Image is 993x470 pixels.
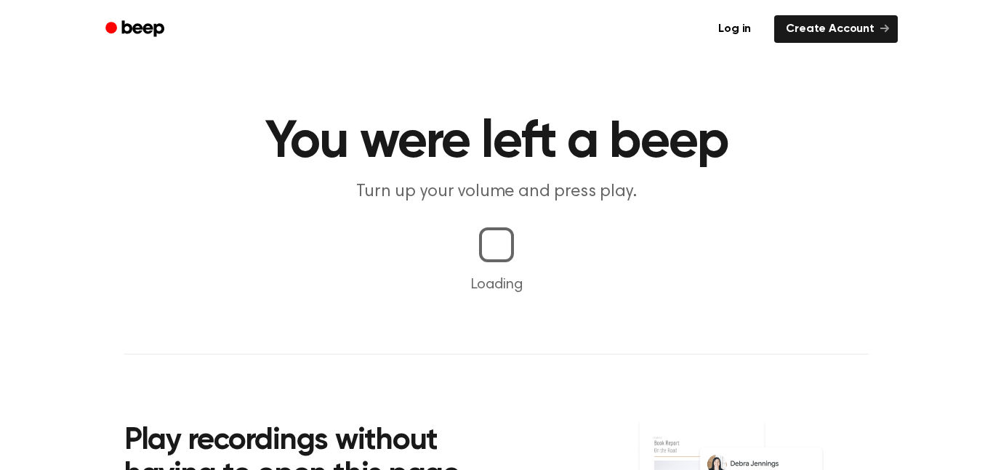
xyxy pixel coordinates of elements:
p: Turn up your volume and press play. [217,180,776,204]
a: Beep [95,15,177,44]
p: Loading [17,274,976,296]
h1: You were left a beep [124,116,869,169]
a: Create Account [774,15,898,43]
a: Log in [704,12,765,46]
